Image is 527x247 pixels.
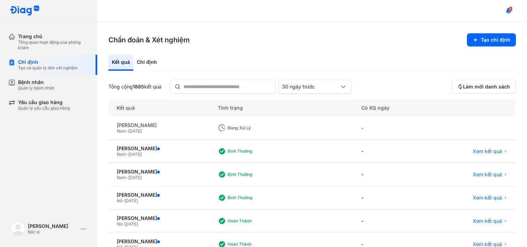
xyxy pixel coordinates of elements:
div: [PERSON_NAME] [117,238,201,245]
h3: Chẩn đoán & Xét nghiệm [108,35,190,45]
div: [PERSON_NAME] [117,192,201,198]
span: - [122,198,124,203]
div: - [353,163,429,186]
div: Bình thường [228,148,283,154]
span: Nữ [117,198,122,203]
span: - [122,221,124,227]
span: Nữ [117,221,122,227]
span: 1885 [133,84,144,90]
span: - [126,128,128,134]
button: Làm mới danh sách [452,80,516,94]
div: Hoàn thành [228,241,283,247]
span: Xem kết quả [473,148,502,154]
div: - [353,210,429,233]
div: Có KQ ngày [353,99,429,117]
span: [DATE] [128,175,142,180]
span: 1 [509,7,512,11]
div: Hoàn thành [228,218,283,224]
div: Bình thường [228,195,283,201]
div: Bình thường [228,172,283,177]
span: [DATE] [128,128,142,134]
div: Chỉ định [133,55,160,71]
div: 30 ngày trước [282,84,339,90]
div: Bệnh nhân [18,79,55,85]
span: Làm mới danh sách [463,84,510,90]
div: Đang xử lý [228,125,283,131]
span: - [126,152,128,157]
div: [PERSON_NAME] [117,215,201,221]
span: [DATE] [124,221,138,227]
div: Tạo và quản lý đơn xét nghiệm [18,65,78,71]
div: [PERSON_NAME] [117,145,201,152]
div: Kết quả [108,55,133,71]
div: - [353,140,429,163]
div: Tổng cộng kết quả [108,84,162,90]
div: Tổng quan hoạt động của phòng khám [18,40,89,51]
span: - [126,175,128,180]
div: Tình trạng [209,99,353,117]
div: [PERSON_NAME] [117,122,201,128]
div: [PERSON_NAME] [28,223,78,229]
span: Nam [117,152,126,157]
span: Nam [117,128,126,134]
div: Yêu cầu giao hàng [18,99,70,105]
div: Chỉ định [18,59,78,65]
span: Xem kết quả [473,195,502,201]
span: Xem kết quả [473,218,502,224]
span: Nam [117,175,126,180]
div: - [353,186,429,210]
div: Quản lý bệnh nhân [18,85,55,91]
button: Tạo chỉ định [467,33,516,46]
span: [DATE] [128,152,142,157]
div: Bác sĩ [28,229,78,235]
span: Xem kết quả [473,171,502,178]
img: logo [10,6,40,16]
div: Kết quả [108,99,209,117]
div: [PERSON_NAME] [117,169,201,175]
div: Trang chủ [18,33,89,40]
div: Quản lý yêu cầu giao hàng [18,105,70,111]
span: [DATE] [124,198,138,203]
div: - [353,117,429,140]
img: logo [11,222,25,236]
